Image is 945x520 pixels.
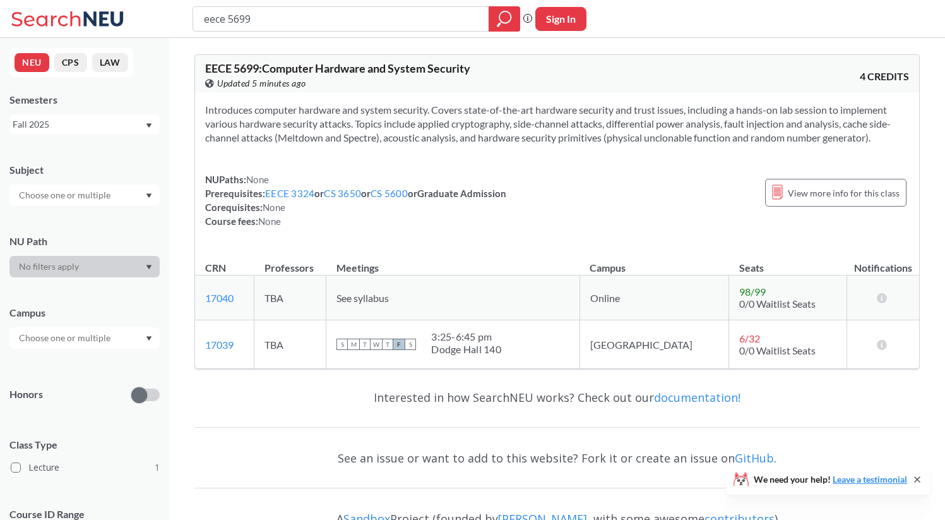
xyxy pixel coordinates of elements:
[146,336,152,341] svg: Dropdown arrow
[258,215,281,227] span: None
[579,320,728,369] td: [GEOGRAPHIC_DATA]
[205,61,470,75] span: EECE 5699 : Computer Hardware and System Security
[194,379,920,416] div: Interested in how SearchNEU works? Check out our
[9,184,160,206] div: Dropdown arrow
[739,286,766,298] span: 98 / 99
[254,275,326,320] td: TBA
[205,172,506,228] div: NUPaths: Prerequisites: or or or Graduate Admission Corequisites: Course fees:
[654,390,740,405] a: documentation!
[405,339,416,350] span: S
[336,292,389,304] span: See syllabus
[860,70,909,83] span: 4 CREDITS
[203,8,480,30] input: Class, professor, course number, "phrase"
[13,188,119,203] input: Choose one or multiple
[194,440,920,476] div: See an issue or want to add to this website? Fork it or create an issue on .
[9,114,160,135] div: Fall 2025Dropdown arrow
[9,327,160,349] div: Dropdown arrow
[254,248,326,275] th: Professors
[336,339,348,350] span: S
[739,298,816,310] span: 0/0 Waitlist Seats
[382,339,393,350] span: T
[9,387,43,402] p: Honors
[348,339,359,350] span: M
[9,163,160,177] div: Subject
[359,339,371,350] span: T
[13,118,145,131] div: Fall 2025
[735,450,774,466] a: GitHub
[9,234,160,248] div: NU Path
[847,248,919,275] th: Notifications
[155,461,160,475] span: 1
[431,343,501,356] div: Dodge Hall 140
[205,339,234,351] a: 17039
[246,174,269,185] span: None
[9,306,160,320] div: Campus
[497,10,512,28] svg: magnifying glass
[535,7,586,31] button: Sign In
[754,475,907,484] span: We need your help!
[739,344,816,356] span: 0/0 Waitlist Seats
[13,330,119,346] input: Choose one or multiple
[265,188,314,199] a: EECE 3324
[431,330,501,343] div: 3:25 - 6:45 pm
[9,93,160,107] div: Semesters
[54,53,87,72] button: CPS
[579,248,728,275] th: Campus
[579,275,728,320] td: Online
[393,339,405,350] span: F
[205,292,234,304] a: 17040
[739,332,760,344] span: 6 / 32
[489,6,520,32] div: magnifying glass
[833,474,907,485] a: Leave a testimonial
[326,248,579,275] th: Meetings
[217,76,306,90] span: Updated 5 minutes ago
[788,185,900,201] span: View more info for this class
[146,265,152,270] svg: Dropdown arrow
[92,53,128,72] button: LAW
[146,123,152,128] svg: Dropdown arrow
[371,188,408,199] a: CS 5600
[11,459,160,476] label: Lecture
[15,53,49,72] button: NEU
[9,256,160,277] div: Dropdown arrow
[205,261,226,275] div: CRN
[371,339,382,350] span: W
[205,103,909,145] section: Introduces computer hardware and system security. Covers state-of-the-art hardware security and t...
[324,188,361,199] a: CS 3650
[254,320,326,369] td: TBA
[263,202,285,213] span: None
[729,248,847,275] th: Seats
[146,193,152,198] svg: Dropdown arrow
[9,438,160,452] span: Class Type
